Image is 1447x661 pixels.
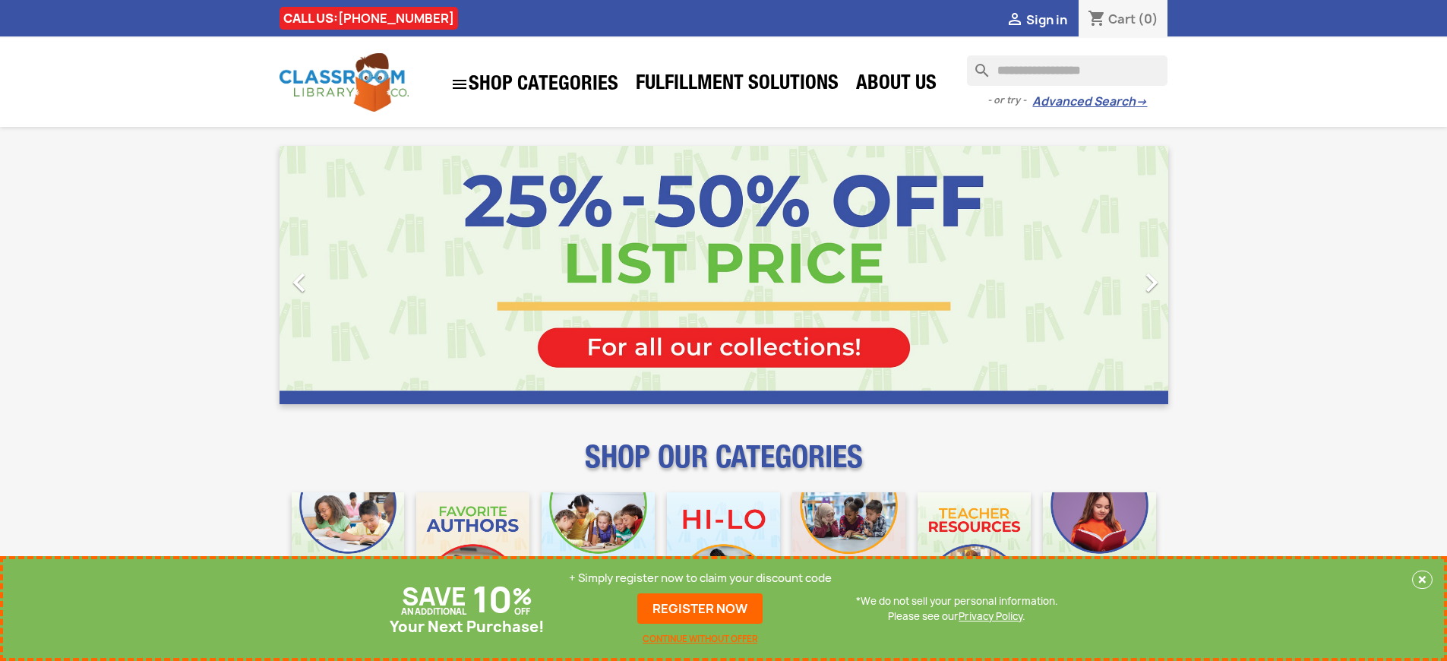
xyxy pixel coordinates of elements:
i:  [1133,264,1171,302]
i: shopping_cart [1088,11,1106,29]
span: Cart [1108,11,1136,27]
span: - or try - [987,93,1032,108]
i:  [1006,11,1024,30]
a: Next [1035,146,1168,404]
i:  [450,75,469,93]
span: Sign in [1026,11,1067,28]
img: CLC_Bulk_Mobile.jpg [292,492,405,606]
a: SHOP CATEGORIES [443,68,626,101]
ul: Carousel container [280,146,1168,404]
img: CLC_Phonics_And_Decodables_Mobile.jpg [542,492,655,606]
a: [PHONE_NUMBER] [338,10,454,27]
a: Previous [280,146,413,404]
input: Search [967,55,1167,86]
a: Advanced Search→ [1032,94,1147,109]
span: → [1136,94,1147,109]
i: search [967,55,985,74]
p: SHOP OUR CATEGORIES [280,453,1168,480]
span: (0) [1138,11,1158,27]
img: CLC_Dyslexia_Mobile.jpg [1043,492,1156,606]
img: Classroom Library Company [280,53,409,112]
img: CLC_Fiction_Nonfiction_Mobile.jpg [792,492,905,606]
a:  Sign in [1006,11,1067,28]
div: CALL US: [280,7,458,30]
a: Fulfillment Solutions [628,70,846,100]
img: CLC_HiLo_Mobile.jpg [667,492,780,606]
a: About Us [848,70,944,100]
i:  [280,264,318,302]
img: CLC_Teacher_Resources_Mobile.jpg [918,492,1031,606]
img: CLC_Favorite_Authors_Mobile.jpg [416,492,529,606]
